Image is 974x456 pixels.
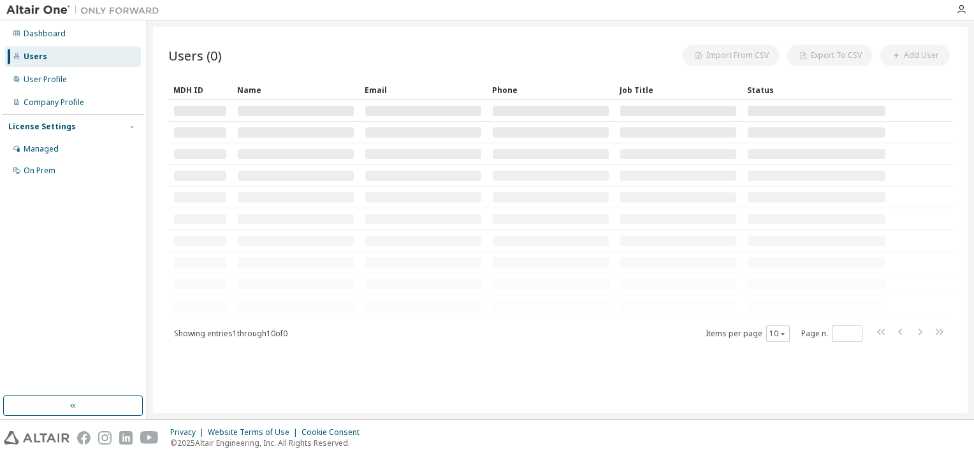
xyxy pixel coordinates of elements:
div: Managed [24,144,59,154]
div: User Profile [24,75,67,85]
span: Users (0) [168,46,222,64]
img: linkedin.svg [119,431,133,445]
div: Privacy [170,427,208,438]
div: Company Profile [24,97,84,108]
div: Dashboard [24,29,66,39]
img: youtube.svg [140,431,159,445]
button: Export To CSV [787,45,873,66]
span: Items per page [706,325,790,342]
img: facebook.svg [77,431,91,445]
div: MDH ID [173,80,227,100]
div: Email [365,80,482,100]
div: Cookie Consent [302,427,367,438]
div: On Prem [24,166,55,176]
span: Page n. [801,325,862,342]
button: Add User [880,45,950,66]
div: License Settings [8,122,76,132]
div: Phone [492,80,609,100]
img: instagram.svg [98,431,112,445]
div: Name [237,80,354,100]
div: Users [24,52,47,62]
button: Import From CSV [683,45,780,66]
img: Altair One [6,4,166,17]
p: © 2025 Altair Engineering, Inc. All Rights Reserved. [170,438,367,448]
div: Status [747,80,886,100]
div: Website Terms of Use [208,427,302,438]
span: Showing entries 1 through 10 of 0 [174,328,287,339]
button: 10 [769,329,787,339]
img: altair_logo.svg [4,431,69,445]
div: Job Title [620,80,737,100]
